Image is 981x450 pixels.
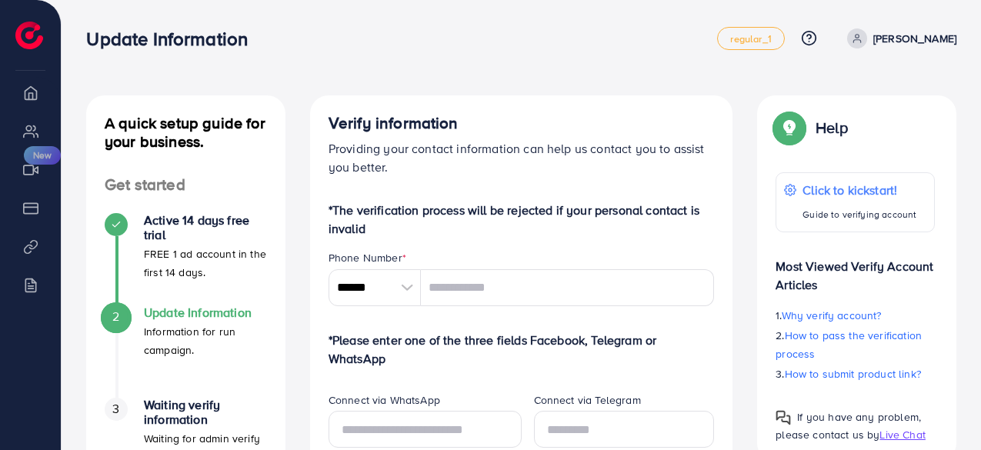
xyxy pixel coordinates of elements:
[144,213,267,242] h4: Active 14 days free trial
[717,27,784,50] a: regular_1
[841,28,956,48] a: [PERSON_NAME]
[329,250,406,265] label: Phone Number
[776,365,935,383] p: 3.
[144,398,267,427] h4: Waiting verify information
[776,328,922,362] span: How to pass the verification process
[534,392,641,408] label: Connect via Telegram
[86,114,285,151] h4: A quick setup guide for your business.
[144,305,267,320] h4: Update Information
[785,366,921,382] span: How to submit product link?
[86,175,285,195] h4: Get started
[873,29,956,48] p: [PERSON_NAME]
[776,409,921,442] span: If you have any problem, please contact us by
[112,400,119,418] span: 3
[802,205,916,224] p: Guide to verifying account
[86,213,285,305] li: Active 14 days free trial
[329,139,715,176] p: Providing your contact information can help us contact you to assist you better.
[329,114,715,133] h4: Verify information
[802,181,916,199] p: Click to kickstart!
[329,331,715,368] p: *Please enter one of the three fields Facebook, Telegram or WhatsApp
[879,427,925,442] span: Live Chat
[776,306,935,325] p: 1.
[730,34,771,44] span: regular_1
[782,308,882,323] span: Why verify account?
[329,392,440,408] label: Connect via WhatsApp
[86,28,260,50] h3: Update Information
[15,22,43,49] img: logo
[144,245,267,282] p: FREE 1 ad account in the first 14 days.
[816,118,848,137] p: Help
[776,114,803,142] img: Popup guide
[776,245,935,294] p: Most Viewed Verify Account Articles
[776,410,791,425] img: Popup guide
[144,322,267,359] p: Information for run campaign.
[329,201,715,238] p: *The verification process will be rejected if your personal contact is invalid
[86,305,285,398] li: Update Information
[776,326,935,363] p: 2.
[112,308,119,325] span: 2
